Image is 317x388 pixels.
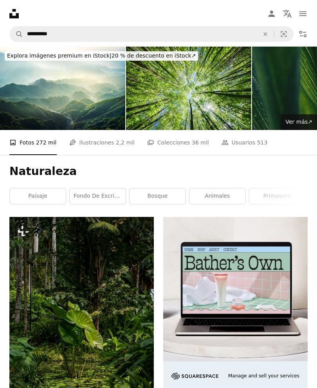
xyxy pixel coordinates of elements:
[274,25,293,40] button: Búsqueda visual
[130,187,186,203] a: bosque
[7,51,112,58] span: Explora imágenes premium en iStock |
[249,187,305,203] a: primavera
[116,137,135,146] span: 2,2 mil
[295,25,311,41] button: Filtros
[147,129,209,154] a: Colecciones 36 mil
[281,113,317,129] a: Ver más↗
[192,137,209,146] span: 36 mil
[285,117,312,124] span: Ver más ↗
[70,187,126,203] a: Fondo de escritorio
[126,45,251,129] img: Un hermoso y exuberante dosel verde del bosque iluminado por la cálida luz del sol que fluye a tr...
[163,216,308,360] img: file-1707883121023-8e3502977149image
[228,372,299,378] span: Manage and sell your services
[10,187,66,203] a: paisaje
[9,25,294,41] form: Encuentra imágenes en todo el sitio
[9,321,154,328] a: Un exuberante bosque verde lleno de muchos árboles
[5,50,198,60] div: 20 % de descuento en iStock ↗
[171,372,218,378] img: file-1705255347840-230a6ab5bca9image
[257,25,274,40] button: Borrar
[295,5,311,20] button: Menú
[10,25,23,40] button: Buscar en Unsplash
[9,163,308,177] h1: Naturaleza
[9,8,19,17] a: Inicio — Unsplash
[264,5,279,20] a: Iniciar sesión / Registrarse
[222,129,268,154] a: Usuarios 513
[257,137,268,146] span: 513
[279,5,295,20] button: Idioma
[189,187,245,203] a: animales
[69,129,135,154] a: Ilustraciones 2,2 mil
